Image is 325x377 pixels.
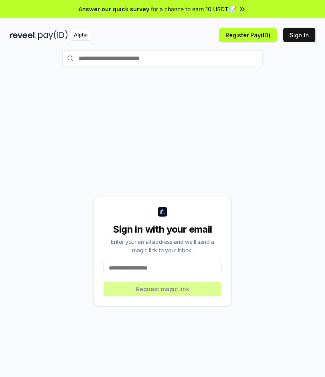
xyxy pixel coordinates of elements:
div: Alpha [69,30,92,40]
span: Answer our quick survey [79,5,149,13]
img: reveel_dark [10,30,37,40]
img: logo_small [158,207,167,217]
div: Enter your email address and we’ll send a magic link to your inbox. [104,237,221,254]
img: pay_id [38,30,68,40]
span: for a chance to earn 10 USDT 📝 [151,5,237,13]
button: Register Pay(ID) [219,28,277,42]
div: Sign in with your email [104,223,221,236]
button: Sign In [283,28,315,42]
